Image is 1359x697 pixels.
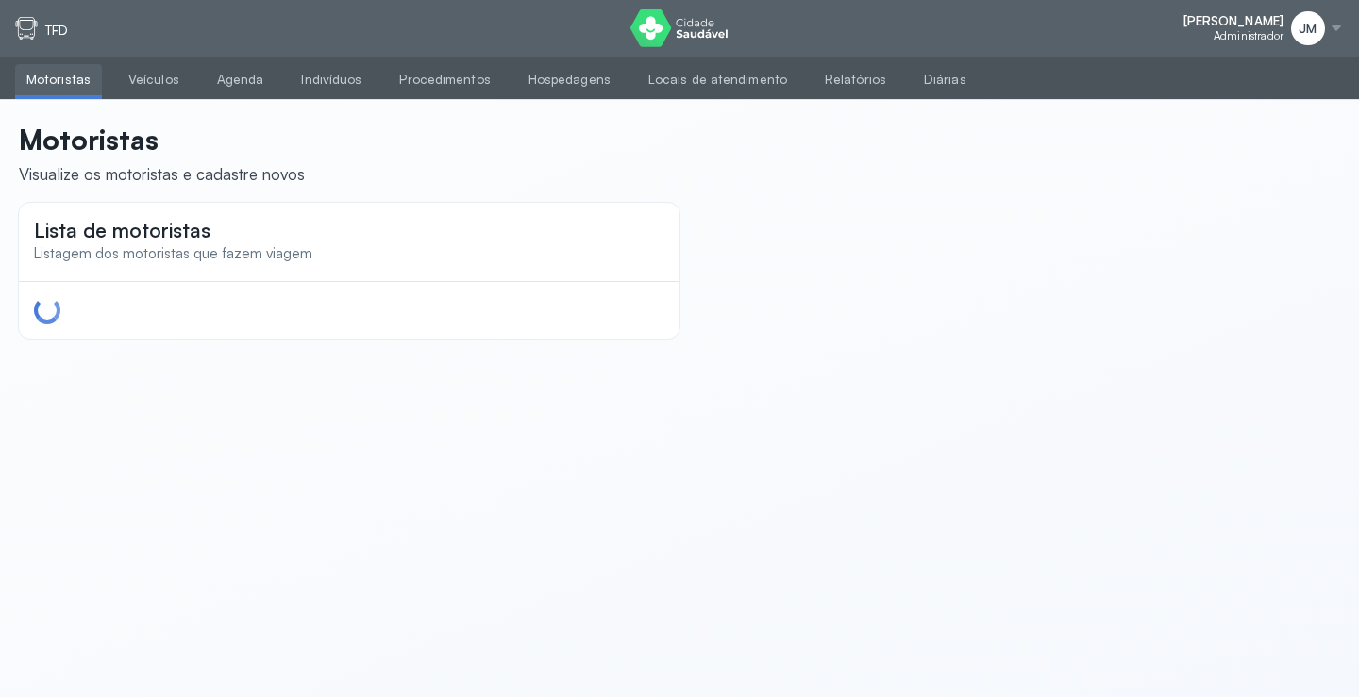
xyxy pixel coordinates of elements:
p: Motoristas [19,123,305,157]
span: [PERSON_NAME] [1183,13,1283,29]
a: Motoristas [15,64,102,95]
span: JM [1299,21,1317,37]
img: tfd.svg [15,17,38,40]
a: Procedimentos [388,64,501,95]
a: Indivíduos [290,64,373,95]
img: logo do Cidade Saudável [630,9,728,47]
a: Relatórios [814,64,898,95]
a: Locais de atendimento [637,64,798,95]
a: Diárias [913,64,978,95]
a: Hospedagens [517,64,622,95]
div: Visualize os motoristas e cadastre novos [19,164,305,184]
a: Agenda [206,64,276,95]
span: Lista de motoristas [34,218,210,242]
a: Veículos [117,64,191,95]
span: Listagem dos motoristas que fazem viagem [34,244,312,262]
span: Administrador [1214,29,1283,42]
p: TFD [45,23,68,39]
